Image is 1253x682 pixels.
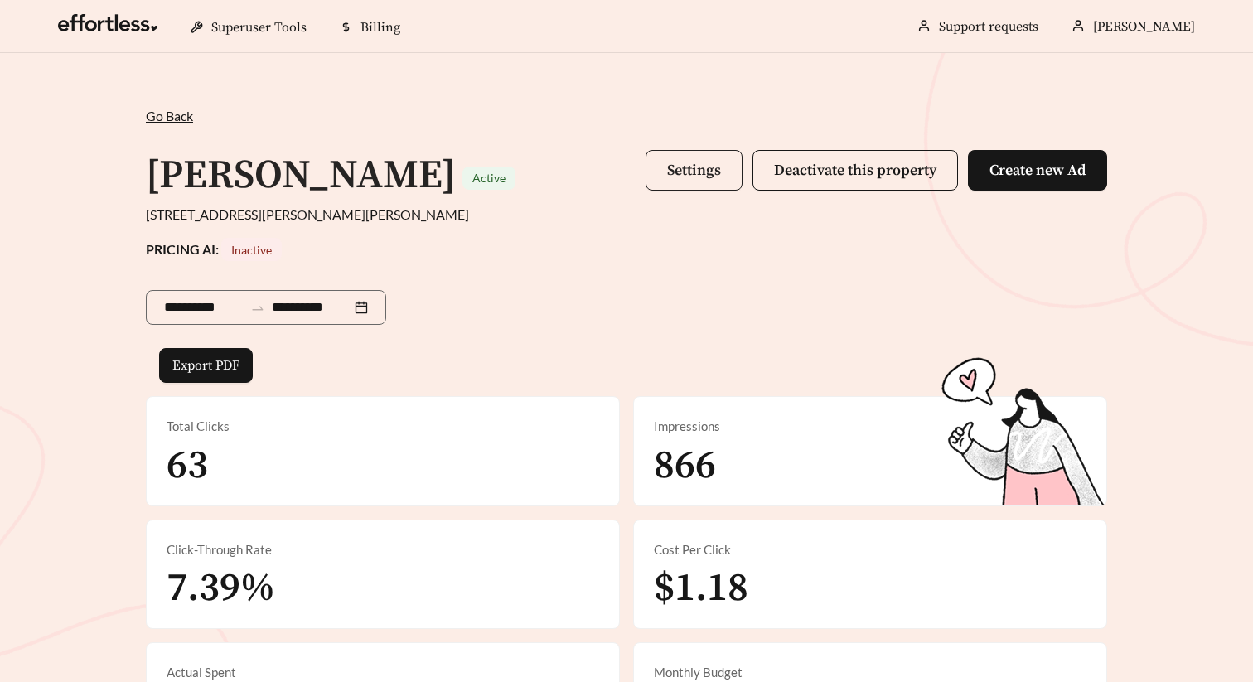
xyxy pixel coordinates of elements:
[752,150,958,191] button: Deactivate this property
[472,171,506,185] span: Active
[654,540,1086,559] div: Cost Per Click
[146,205,1107,225] div: [STREET_ADDRESS][PERSON_NAME][PERSON_NAME]
[654,563,748,613] span: $1.18
[654,441,716,491] span: 866
[231,243,272,257] span: Inactive
[146,241,282,257] strong: PRICING AI:
[250,300,265,315] span: to
[172,356,239,375] span: Export PDF
[654,417,1086,436] div: Impressions
[667,161,721,180] span: Settings
[167,540,599,559] div: Click-Through Rate
[654,663,1086,682] div: Monthly Budget
[250,301,265,316] span: swap-right
[360,19,400,36] span: Billing
[167,417,599,436] div: Total Clicks
[159,348,253,383] button: Export PDF
[1093,18,1195,35] span: [PERSON_NAME]
[167,441,208,491] span: 63
[939,18,1038,35] a: Support requests
[167,663,599,682] div: Actual Spent
[211,19,307,36] span: Superuser Tools
[146,108,193,123] span: Go Back
[646,150,743,191] button: Settings
[774,161,936,180] span: Deactivate this property
[167,563,275,613] span: 7.39%
[989,161,1086,180] span: Create new Ad
[968,150,1107,191] button: Create new Ad
[146,151,456,201] h1: [PERSON_NAME]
